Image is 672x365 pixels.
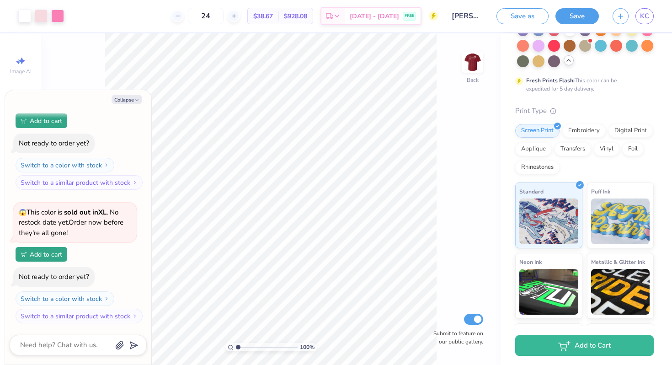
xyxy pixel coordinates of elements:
img: Switch to a color with stock [104,296,109,301]
div: Screen Print [515,124,560,138]
div: Vinyl [594,142,619,156]
img: Add to cart [21,252,27,257]
span: Metallic & Glitter Ink [591,257,645,267]
img: Switch to a color with stock [104,162,109,168]
div: This color can be expedited for 5 day delivery. [526,76,639,93]
img: Add to cart [21,118,27,123]
img: Standard [519,199,578,244]
div: Digital Print [608,124,653,138]
div: Embroidery [562,124,606,138]
button: Collapse [112,95,142,104]
span: $38.67 [253,11,273,21]
span: Standard [519,187,544,196]
img: Neon Ink [519,269,578,315]
img: Switch to a similar product with stock [132,313,138,319]
div: Not ready to order yet? [19,272,89,281]
span: This color is . No restock date yet. Order now before they're all gone! [19,208,123,237]
button: Switch to a similar product with stock [16,309,143,323]
button: Add to cart [16,113,67,128]
strong: Fresh Prints Flash: [526,77,575,84]
img: Back [464,53,482,71]
button: Switch to a color with stock [16,291,114,306]
div: Transfers [555,142,591,156]
button: Save as [496,8,549,24]
img: Metallic & Glitter Ink [591,269,650,315]
label: Submit to feature on our public gallery. [428,329,483,346]
div: Print Type [515,106,654,116]
button: Add to Cart [515,335,654,356]
span: KC [640,11,649,21]
span: 100 % [300,343,315,351]
strong: sold out in XL [64,208,107,217]
button: Switch to a similar product with stock [16,175,143,190]
button: Switch to a color with stock [16,158,114,172]
a: KC [635,8,654,24]
button: Save [555,8,599,24]
div: Rhinestones [515,161,560,174]
img: Puff Ink [591,199,650,244]
span: Neon Ink [519,257,542,267]
div: Applique [515,142,552,156]
span: $928.08 [284,11,307,21]
span: FREE [405,13,414,19]
div: Back [467,76,479,84]
div: Not ready to order yet? [19,139,89,148]
div: Foil [622,142,644,156]
input: – – [188,8,224,24]
span: Image AI [10,68,32,75]
img: Switch to a similar product with stock [132,180,138,185]
span: Puff Ink [591,187,610,196]
span: [DATE] - [DATE] [350,11,399,21]
input: Untitled Design [445,7,490,25]
button: Add to cart [16,247,67,262]
span: 😱 [19,208,27,217]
